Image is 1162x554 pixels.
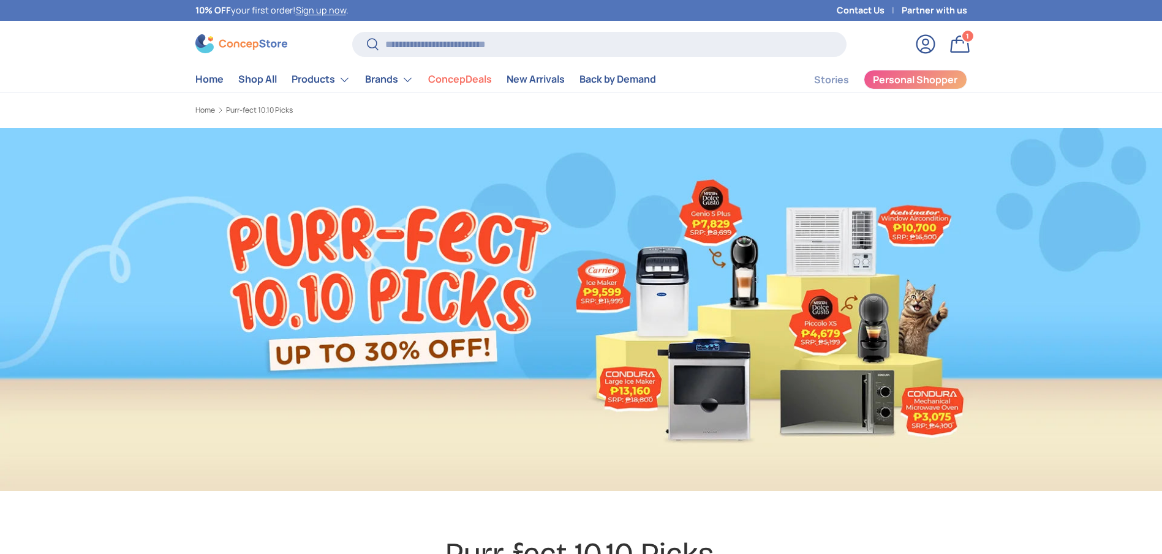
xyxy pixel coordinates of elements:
img: ConcepStore [195,34,287,53]
span: 1 [966,31,969,40]
summary: Brands [358,67,421,92]
nav: Primary [195,67,656,92]
a: Contact Us [837,4,902,17]
a: Purr-fect 10.10 Picks [226,107,293,114]
a: Products [292,67,350,92]
strong: 10% OFF [195,4,231,16]
a: New Arrivals [507,67,565,91]
a: ConcepDeals [428,67,492,91]
a: Personal Shopper [864,70,967,89]
p: your first order! . [195,4,349,17]
span: Personal Shopper [873,75,957,84]
a: Shop All [238,67,277,91]
a: Brands [365,67,413,92]
a: Back by Demand [579,67,656,91]
nav: Breadcrumbs [195,105,967,116]
a: Home [195,107,215,114]
a: Stories [814,68,849,92]
summary: Products [284,67,358,92]
nav: Secondary [785,67,967,92]
a: Partner with us [902,4,967,17]
a: Home [195,67,224,91]
a: Sign up now [296,4,346,16]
